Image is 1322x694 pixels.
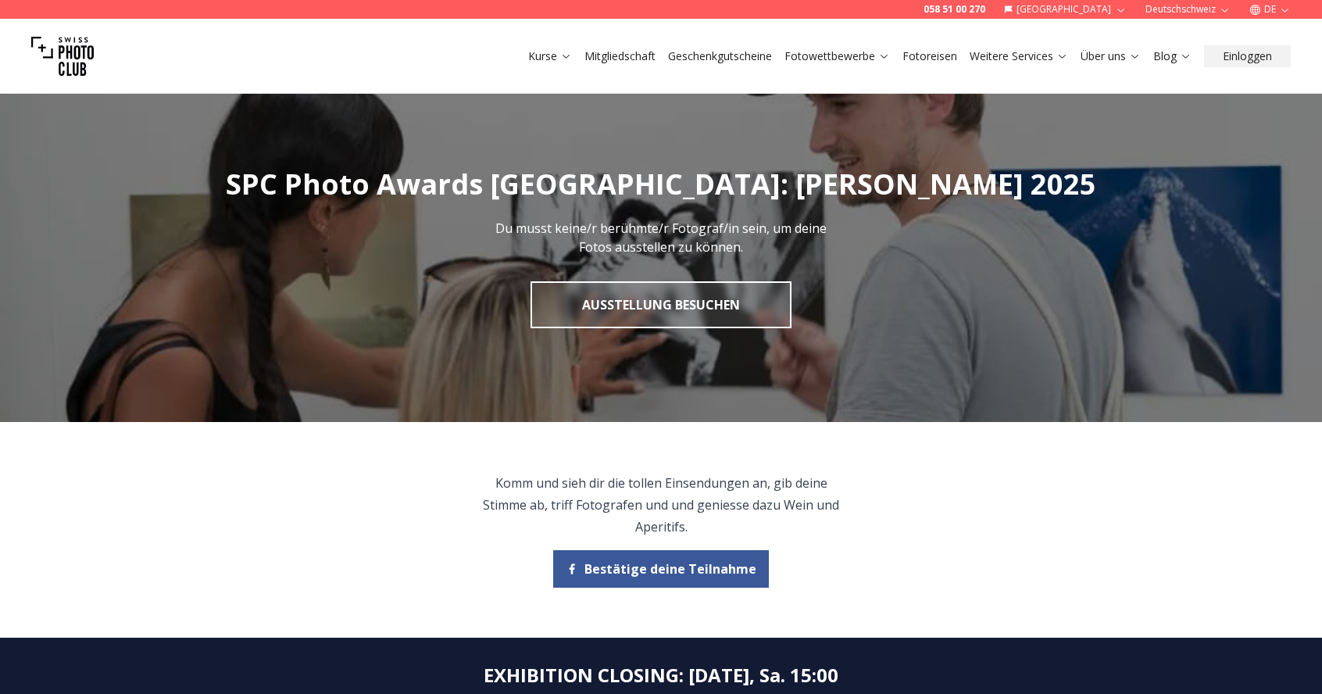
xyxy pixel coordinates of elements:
a: Kurse [528,48,572,64]
a: Über uns [1081,48,1141,64]
button: Fotoreisen [896,45,963,67]
a: Weitere Services [970,48,1068,64]
span: Bestätige deine Teilnahme [584,560,756,578]
h2: EXHIBITION CLOSING : [DATE], Sa. 15:00 [484,663,838,688]
button: Weitere Services [963,45,1074,67]
a: Blog [1153,48,1192,64]
a: 058 51 00 270 [924,3,985,16]
img: Swiss photo club [31,25,94,88]
button: Kurse [522,45,578,67]
button: Geschenkgutscheine [662,45,778,67]
button: Mitgliedschaft [578,45,662,67]
button: Einloggen [1204,45,1291,67]
button: Bestätige deine Teilnahme [553,550,769,588]
p: Du musst keine/r berühmte/r Fotograf/in sein, um deine Fotos ausstellen zu können. [486,219,836,256]
a: Fotoreisen [902,48,957,64]
a: Geschenkgutscheine [668,48,772,64]
p: Komm und sieh dir die tollen Einsendungen an, gib deine Stimme ab, triff Fotografen und und genie... [483,472,840,538]
button: Blog [1147,45,1198,67]
button: Über uns [1074,45,1147,67]
a: Mitgliedschaft [584,48,656,64]
a: Fotowettbewerbe [784,48,890,64]
button: Fotowettbewerbe [778,45,896,67]
a: Ausstellung besuchen [531,281,791,328]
